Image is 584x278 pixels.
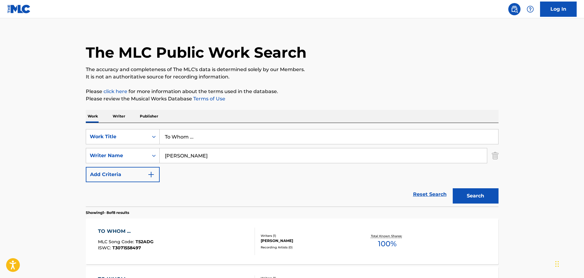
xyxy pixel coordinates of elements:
[111,110,127,123] p: Writer
[86,66,499,73] p: The accuracy and completeness of The MLC's data is determined solely by our Members.
[453,188,499,204] button: Search
[378,238,397,249] span: 100 %
[86,110,100,123] p: Work
[103,88,127,94] a: click here
[138,110,160,123] p: Publisher
[86,73,499,81] p: It is not an authoritative source for recording information.
[98,239,136,244] span: MLC Song Code :
[261,238,353,244] div: [PERSON_NAME]
[524,3,536,15] div: Help
[90,152,145,159] div: Writer Name
[136,239,154,244] span: T52ADG
[86,43,307,62] h1: The MLC Public Work Search
[527,5,534,13] img: help
[86,129,499,207] form: Search Form
[112,245,141,251] span: T3071558497
[147,171,155,178] img: 9d2ae6d4665cec9f34b9.svg
[86,88,499,95] p: Please for more information about the terms used in the database.
[98,228,154,235] div: TO WHOM ...
[261,245,353,250] div: Recording Artists ( 0 )
[371,234,404,238] p: Total Known Shares:
[86,218,499,264] a: TO WHOM ...MLC Song Code:T52ADGISWC:T3071558497Writers (1)[PERSON_NAME]Recording Artists (0)Total...
[98,245,112,251] span: ISWC :
[7,5,31,13] img: MLC Logo
[90,133,145,140] div: Work Title
[410,188,450,201] a: Reset Search
[192,96,225,102] a: Terms of Use
[511,5,518,13] img: search
[86,210,129,215] p: Showing 1 - 8 of 8 results
[261,233,353,238] div: Writers ( 1 )
[553,249,584,278] iframe: Chat Widget
[86,95,499,103] p: Please review the Musical Works Database
[492,148,499,163] img: Delete Criterion
[508,3,521,15] a: Public Search
[86,167,160,182] button: Add Criteria
[540,2,577,17] a: Log In
[555,255,559,273] div: Drag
